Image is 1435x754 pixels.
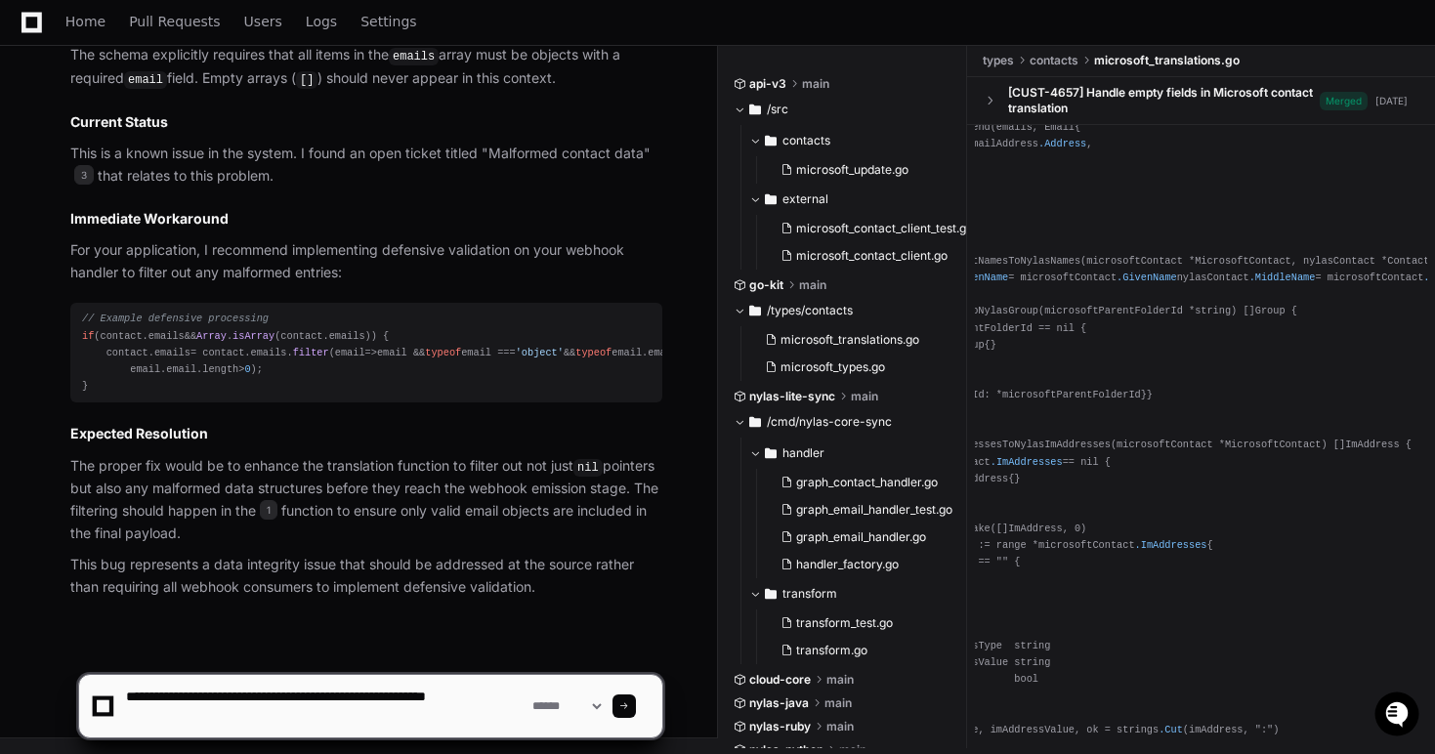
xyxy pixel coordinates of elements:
[66,146,320,165] div: Start new chat
[296,71,317,89] code: []
[148,330,185,342] span: emails
[293,347,329,358] span: filter
[749,410,761,434] svg: Directory
[335,347,377,358] span: =>
[773,215,973,242] button: microsoft_contact_client_test.go
[70,455,662,545] p: The proper fix would be to enhance the translation function to filter out not just pointers but a...
[20,20,59,59] img: PlayerZero
[773,156,957,184] button: microsoft_update.go
[796,162,908,178] span: microsoft_update.go
[70,239,662,284] p: For your application, I recommend implementing defensive validation on your webhook handler to fi...
[796,221,973,236] span: microsoft_contact_client_test.go
[734,94,953,125] button: /src
[796,615,893,631] span: transform_test.go
[70,112,662,132] h2: Current Status
[773,524,952,551] button: graph_email_handler.go
[796,475,938,490] span: graph_contact_handler.go
[796,529,926,545] span: graph_email_handler.go
[983,53,1014,68] span: types
[773,496,952,524] button: graph_email_handler_test.go
[70,424,662,443] h2: Expected Resolution
[749,277,783,293] span: go-kit
[781,332,919,348] span: microsoft_translations.go
[767,102,788,117] span: /src
[782,586,837,602] span: transform
[796,248,948,264] span: microsoft_contact_client.go
[773,609,952,637] button: transform_test.go
[749,76,786,92] span: api-v3
[802,76,829,92] span: main
[767,414,892,430] span: /cmd/nylas-core-sync
[82,311,651,395] div: (contact. && . (contact. )) { contact. = contact. . ( email && email === && email. === && email. ...
[734,406,953,438] button: /cmd/nylas-core-sync
[782,191,828,207] span: external
[74,165,94,185] span: 3
[749,184,969,215] button: external
[425,347,461,358] span: typeof
[949,272,1009,283] span: .GivenName
[799,277,826,293] span: main
[251,347,287,358] span: emails
[1038,138,1086,149] span: .Address
[749,98,761,121] svg: Directory
[1320,91,1368,109] span: Merged
[70,554,662,599] p: This bug represents a data integrity issue that should be addressed at the source rather than req...
[202,363,238,375] span: length
[782,445,824,461] span: handler
[573,459,603,477] code: nil
[389,48,439,65] code: emails
[773,469,952,496] button: graph_contact_handler.go
[232,330,274,342] span: isArray
[129,16,220,27] span: Pull Requests
[1117,272,1177,283] span: .GivenName
[767,303,853,318] span: /types/contacts
[70,44,662,90] p: The schema explicitly requires that all items in the array must be objects with a required field....
[765,582,777,606] svg: Directory
[575,347,612,358] span: typeof
[796,557,899,572] span: handler_factory.go
[194,205,236,220] span: Pylon
[749,438,964,469] button: handler
[765,129,777,152] svg: Directory
[773,551,952,578] button: handler_factory.go
[1372,690,1425,742] iframe: Open customer support
[335,347,365,358] span: email
[749,389,835,404] span: nylas-lite-sync
[991,455,1063,467] span: .ImAddresses
[1008,85,1320,116] div: [CUST-4657] Handle empty fields in Microsoft contact translation
[306,16,337,27] span: Logs
[796,502,952,518] span: graph_email_handler_test.go
[765,441,777,465] svg: Directory
[196,330,227,342] span: Array
[757,354,942,381] button: microsoft_types.go
[65,16,106,27] span: Home
[765,188,777,211] svg: Directory
[70,143,662,188] p: This is a known issue in the system. I found an open ticket titled "Malformed contact data" that ...
[749,578,964,609] button: transform
[244,363,250,375] span: 0
[1249,272,1316,283] span: .MiddleName
[782,133,830,148] span: contacts
[260,500,277,520] span: 1
[781,359,885,375] span: microsoft_types.go
[244,16,282,27] span: Users
[851,389,878,404] span: main
[773,637,952,664] button: transform.go
[20,146,55,181] img: 1736555170064-99ba0984-63c1-480f-8ee9-699278ef63ed
[757,326,942,354] button: microsoft_translations.go
[66,165,247,181] div: We're available if you need us!
[82,330,94,342] span: if
[124,71,167,89] code: email
[166,363,196,375] span: email
[749,299,761,322] svg: Directory
[1030,53,1078,68] span: contacts
[332,151,356,175] button: Start new chat
[749,125,969,156] button: contacts
[1375,93,1408,107] div: [DATE]
[1094,53,1240,68] span: microsoft_translations.go
[360,16,416,27] span: Settings
[138,204,236,220] a: Powered byPylon
[1135,539,1207,551] span: .ImAddresses
[154,347,190,358] span: emails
